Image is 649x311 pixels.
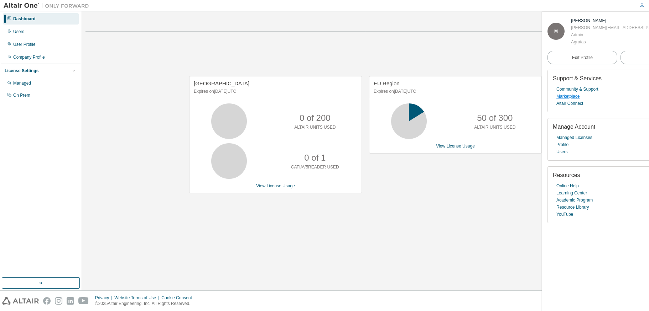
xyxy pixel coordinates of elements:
div: Company Profile [13,54,45,60]
a: Edit Profile [547,51,617,64]
div: User Profile [13,42,36,47]
img: Altair One [4,2,93,9]
p: ALTAIR UNITS USED [474,124,515,130]
span: Support & Services [553,75,602,81]
img: instagram.svg [55,297,62,305]
a: View License Usage [436,144,475,149]
span: EU Region [374,80,400,86]
p: 0 of 200 [300,112,331,124]
a: View License Usage [256,183,295,188]
a: Community & Support [556,86,598,93]
a: Academic Program [556,197,593,204]
div: Dashboard [13,16,36,22]
span: Edit Profile [572,55,593,60]
a: Profile [556,141,568,148]
a: Resource Library [556,204,589,211]
div: Privacy [95,295,114,301]
a: Learning Center [556,189,587,197]
img: altair_logo.svg [2,297,39,305]
a: Users [556,148,567,155]
img: facebook.svg [43,297,51,305]
div: Managed [13,80,31,86]
a: Marketplace [556,93,580,100]
p: ALTAIR UNITS USED [294,124,336,130]
p: 0 of 1 [304,152,326,164]
a: Altair Connect [556,100,583,107]
div: On Prem [13,92,30,98]
div: Cookie Consent [161,295,196,301]
p: © 2025 Altair Engineering, Inc. All Rights Reserved. [95,301,196,307]
p: Expires on [DATE] UTC [194,89,355,95]
img: youtube.svg [78,297,89,305]
div: Website Terms of Use [114,295,161,301]
p: Expires on [DATE] UTC [374,89,535,95]
a: YouTube [556,211,573,218]
p: CATIAV5READER USED [291,164,339,170]
span: Manage Account [553,124,595,130]
span: Resources [553,172,580,178]
span: [GEOGRAPHIC_DATA] [194,80,249,86]
a: Managed Licenses [556,134,592,141]
img: linkedin.svg [67,297,74,305]
div: License Settings [5,68,38,74]
span: M [554,29,558,34]
a: Online Help [556,182,579,189]
p: 50 of 300 [477,112,513,124]
div: Users [13,29,24,34]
